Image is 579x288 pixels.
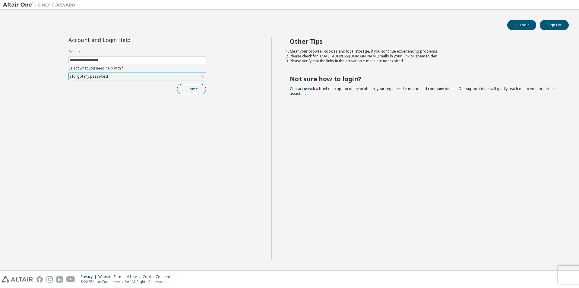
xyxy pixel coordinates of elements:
button: Submit [177,84,206,94]
button: Login [507,20,536,30]
div: I forgot my password [69,73,206,80]
li: Please verify that the links in the activation e-mails are not expired. [290,59,558,63]
img: altair_logo.svg [2,276,33,283]
img: Altair One [3,2,78,8]
p: © 2025 Altair Engineering, Inc. All Rights Reserved. [81,279,174,284]
li: Please check for [EMAIL_ADDRESS][DOMAIN_NAME] mails in your junk or spam folder. [290,54,558,59]
h2: Not sure how to login? [290,75,558,83]
label: Select what you need help with [68,66,206,71]
li: Clear your browser cookies and local storage, if you continue experiencing problems. [290,49,558,54]
div: Website Terms of Use [98,274,143,279]
span: with a brief description of the problem, your registered e-mail id and company details. Our suppo... [290,86,555,96]
label: Email [68,50,206,54]
h2: Other Tips [290,37,558,45]
div: Privacy [81,274,98,279]
div: I forgot my password [69,73,109,80]
img: youtube.svg [66,276,75,283]
button: Sign Up [540,20,569,30]
div: Cookie Consent [143,274,174,279]
img: instagram.svg [46,276,53,283]
div: Account and Login Help [68,37,179,42]
img: facebook.svg [36,276,43,283]
img: linkedin.svg [56,276,63,283]
a: Contact us [290,86,308,91]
